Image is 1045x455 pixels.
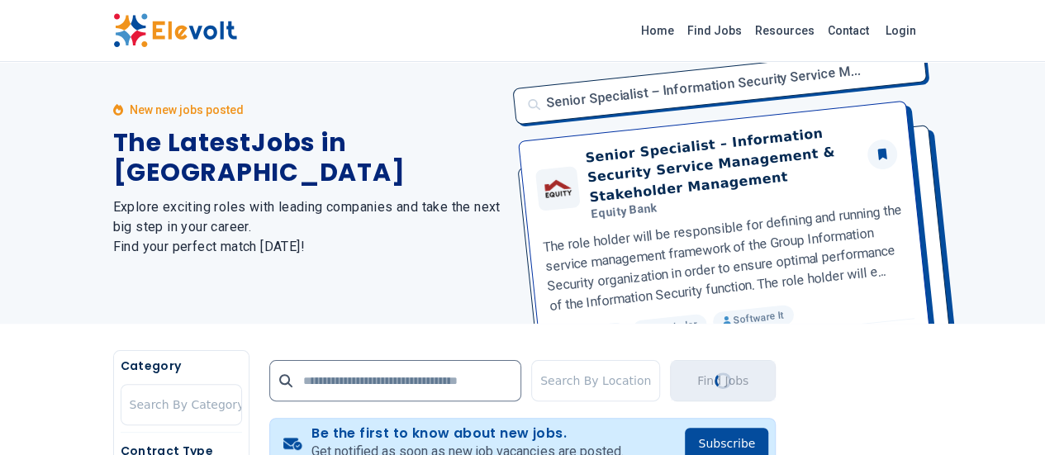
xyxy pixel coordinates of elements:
a: Login [876,14,926,47]
a: Resources [748,17,821,44]
a: Find Jobs [681,17,748,44]
h5: Category [121,358,242,374]
button: Find JobsLoading... [670,360,776,401]
iframe: Chat Widget [962,376,1045,455]
h4: Be the first to know about new jobs. [311,425,623,442]
h1: The Latest Jobs in [GEOGRAPHIC_DATA] [113,128,503,187]
p: New new jobs posted [130,102,244,118]
a: Home [634,17,681,44]
a: Contact [821,17,876,44]
img: Elevolt [113,13,237,48]
h2: Explore exciting roles with leading companies and take the next big step in your career. Find you... [113,197,503,257]
div: Loading... [711,369,734,392]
